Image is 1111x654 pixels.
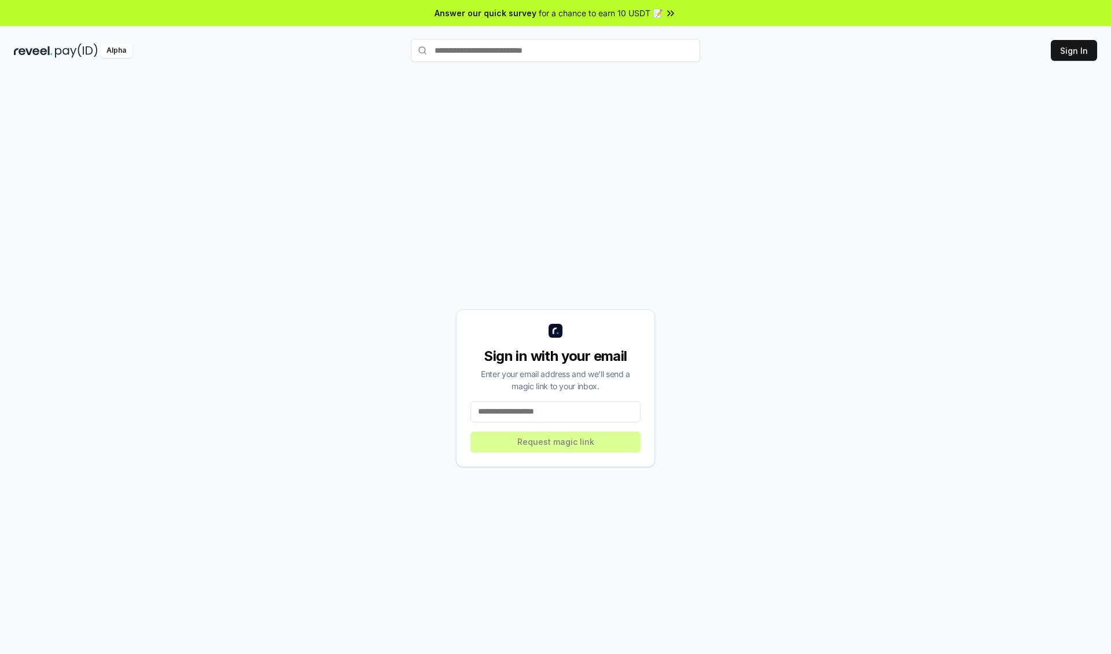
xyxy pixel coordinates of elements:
div: Enter your email address and we’ll send a magic link to your inbox. [470,368,641,392]
span: Answer our quick survey [435,7,536,19]
div: Sign in with your email [470,347,641,366]
button: Sign In [1051,40,1097,61]
img: logo_small [549,324,562,338]
div: Alpha [100,43,133,58]
img: pay_id [55,43,98,58]
span: for a chance to earn 10 USDT 📝 [539,7,663,19]
img: reveel_dark [14,43,53,58]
